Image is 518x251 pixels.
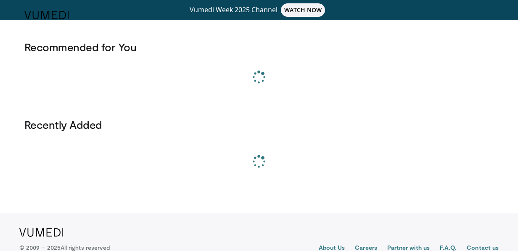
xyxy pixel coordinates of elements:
img: VuMedi Logo [24,11,69,19]
img: VuMedi Logo [19,228,63,237]
span: All rights reserved [61,244,110,251]
h3: Recommended for You [24,40,494,54]
h3: Recently Added [24,118,494,131]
